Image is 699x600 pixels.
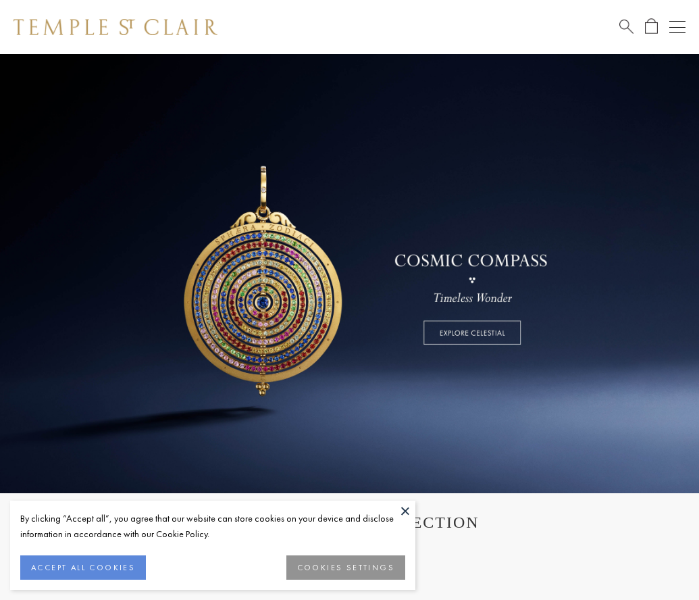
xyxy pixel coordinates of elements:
a: Open Shopping Bag [645,18,658,35]
img: Temple St. Clair [14,19,217,35]
div: By clicking “Accept all”, you agree that our website can store cookies on your device and disclos... [20,511,405,542]
button: COOKIES SETTINGS [286,555,405,580]
button: Open navigation [669,19,685,35]
a: Search [619,18,633,35]
button: ACCEPT ALL COOKIES [20,555,146,580]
